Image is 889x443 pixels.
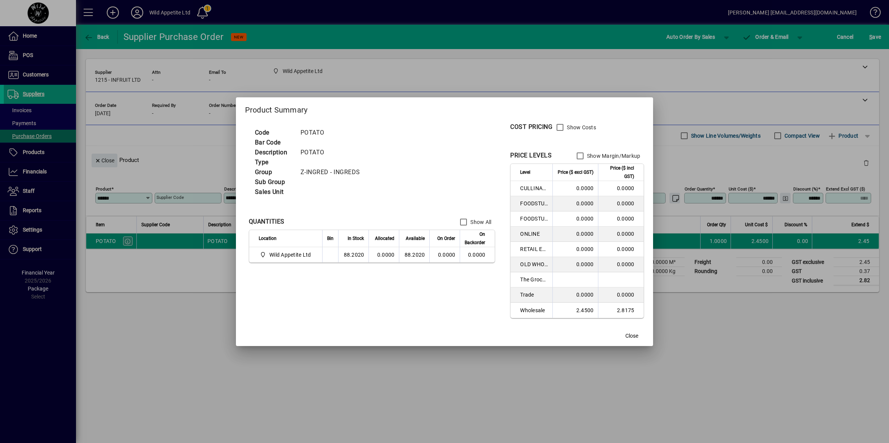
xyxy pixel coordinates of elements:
td: 2.8175 [598,303,644,318]
td: 0.0000 [552,242,598,257]
td: 0.0000 [552,257,598,272]
span: Level [520,168,530,176]
span: FOODSTUFFS NI [520,200,548,207]
span: Available [406,234,425,243]
td: 0.0000 [598,242,644,257]
td: 0.0000 [552,196,598,211]
span: In Stock [348,234,364,243]
td: Sales Unit [251,187,297,197]
td: 88.2020 [338,247,369,262]
span: Location [259,234,277,243]
span: ONLINE [520,230,548,238]
div: COST PRICING [510,122,552,132]
td: Sub Group [251,177,297,187]
td: POTATO [297,148,369,157]
td: 0.0000 [552,227,598,242]
span: RETAIL EXC GST [520,245,548,253]
label: Show All [469,218,491,226]
td: 0.0000 [598,257,644,272]
td: Description [251,148,297,157]
span: The Grocery Collective [520,276,548,283]
td: 0.0000 [598,181,644,196]
span: Wild Appetite Ltd [269,251,311,259]
span: Close [625,332,638,340]
div: QUANTITIES [249,217,285,226]
td: Z-INGRED - INGREDS [297,167,369,177]
td: 2.4500 [552,303,598,318]
span: Wild Appetite Ltd [259,250,314,259]
span: Wholesale [520,306,548,314]
td: Code [251,128,297,138]
td: 0.0000 [369,247,399,262]
td: 0.0000 [552,287,598,303]
span: Price ($ incl GST) [603,164,634,181]
h2: Product Summary [236,97,653,119]
td: 0.0000 [460,247,495,262]
span: Bin [327,234,334,243]
span: 0.0000 [438,252,456,258]
td: Group [251,167,297,177]
td: Bar Code [251,138,297,148]
td: Type [251,157,297,167]
span: FOODSTUFFS SI [520,215,548,222]
td: 0.0000 [552,181,598,196]
td: 0.0000 [598,227,644,242]
span: OLD WHOLESALE [520,260,548,268]
label: Show Margin/Markup [585,152,641,160]
div: PRICE LEVELS [510,151,552,160]
span: CULLINARIUM [520,184,548,192]
label: Show Costs [565,124,596,131]
td: POTATO [297,128,369,138]
td: 0.0000 [598,196,644,211]
span: Trade [520,291,548,299]
button: Close [620,329,644,343]
td: 0.0000 [598,287,644,303]
td: 88.2020 [399,247,429,262]
span: On Order [437,234,455,243]
span: On Backorder [465,230,485,247]
td: 0.0000 [598,211,644,227]
td: 0.0000 [552,211,598,227]
span: Price ($ excl GST) [558,168,593,176]
span: Allocated [375,234,394,243]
